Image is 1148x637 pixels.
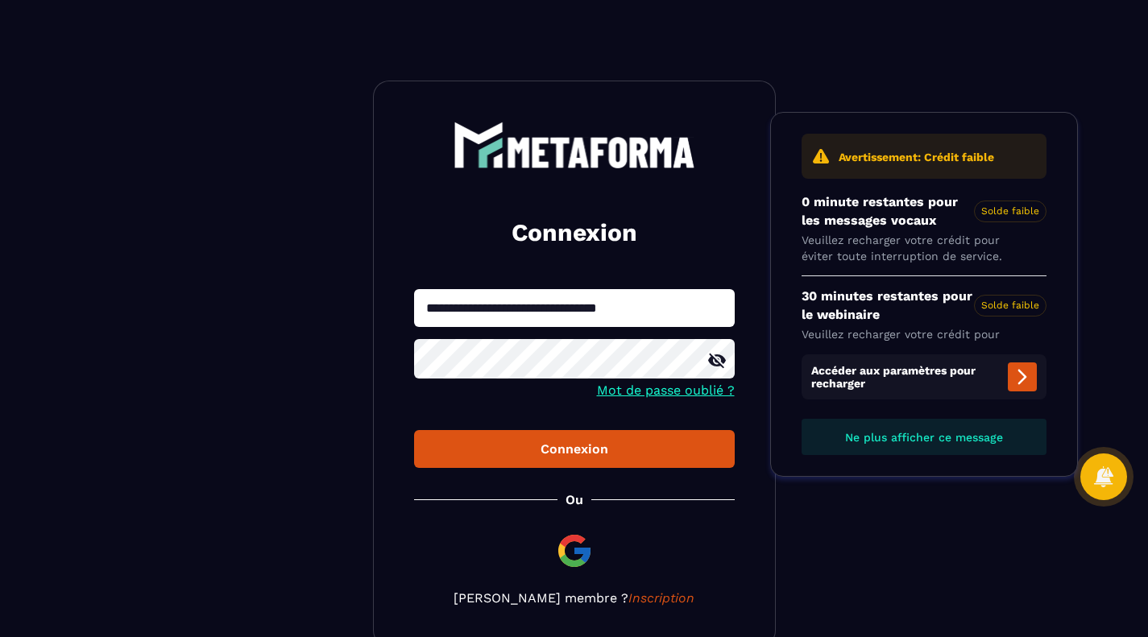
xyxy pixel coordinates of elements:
[414,590,735,606] p: [PERSON_NAME] membre ?
[433,217,715,249] h2: Connexion
[802,354,1046,399] span: Accéder aux paramètres pour recharger
[555,532,594,570] img: google
[427,441,722,457] div: Connexion
[802,419,1046,455] button: Ne plus afficher ce message
[802,233,1046,264] p: Veuillez recharger votre crédit pour éviter toute interruption de service.
[802,287,1046,324] p: 30 minutes restantes pour le webinaire
[454,122,695,168] img: logo
[628,590,694,606] a: Inscription
[597,383,735,398] a: Mot de passe oublié ?
[414,122,735,168] a: logo
[974,201,1046,222] span: Solde faible
[802,193,1046,230] p: 0 minute restantes pour les messages vocaux
[802,327,1046,358] p: Veuillez recharger votre crédit pour éviter toute interruption de service.
[839,150,994,166] p: Avertissement: Crédit faible
[414,430,735,468] button: Connexion
[845,431,1003,444] span: Ne plus afficher ce message
[974,295,1046,316] span: Solde faible
[566,492,583,507] p: Ou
